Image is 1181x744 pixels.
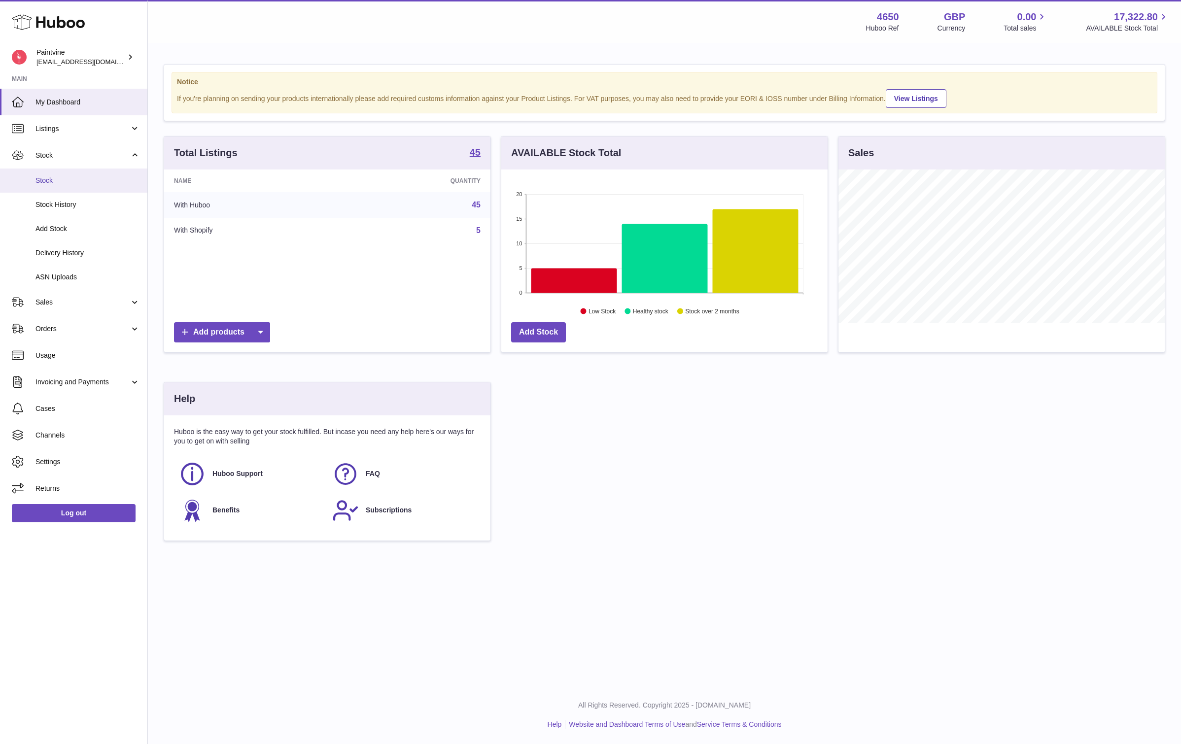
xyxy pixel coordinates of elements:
[156,701,1173,710] p: All Rights Reserved. Copyright 2025 - [DOMAIN_NAME]
[886,89,946,108] a: View Listings
[589,308,616,315] text: Low Stock
[1004,24,1047,33] span: Total sales
[516,216,522,222] text: 15
[35,200,140,209] span: Stock History
[548,720,562,728] a: Help
[177,88,1152,108] div: If you're planning on sending your products internationally please add required customs informati...
[848,146,874,160] h3: Sales
[633,308,669,315] text: Healthy stock
[366,469,380,478] span: FAQ
[519,265,522,271] text: 5
[164,192,340,218] td: With Huboo
[35,351,140,360] span: Usage
[174,322,270,342] a: Add products
[366,506,412,515] span: Subscriptions
[35,151,130,160] span: Stock
[174,427,481,446] p: Huboo is the easy way to get your stock fulfilled. But incase you need any help here's our ways f...
[470,147,481,159] a: 45
[470,147,481,157] strong: 45
[35,124,130,134] span: Listings
[332,497,476,524] a: Subscriptions
[35,224,140,234] span: Add Stock
[35,272,140,282] span: ASN Uploads
[877,10,899,24] strong: 4650
[35,248,140,258] span: Delivery History
[1086,24,1169,33] span: AVAILABLE Stock Total
[164,169,340,192] th: Name
[866,24,899,33] div: Huboo Ref
[35,98,140,107] span: My Dashboard
[36,58,145,66] span: [EMAIL_ADDRESS][DOMAIN_NAME]
[177,77,1152,87] strong: Notice
[1114,10,1158,24] span: 17,322.80
[35,324,130,334] span: Orders
[12,50,27,65] img: euan@paintvine.co.uk
[944,10,965,24] strong: GBP
[179,497,322,524] a: Benefits
[565,720,781,729] li: and
[332,461,476,487] a: FAQ
[516,240,522,246] text: 10
[35,377,130,387] span: Invoicing and Payments
[511,322,566,342] a: Add Stock
[179,461,322,487] a: Huboo Support
[35,457,140,467] span: Settings
[340,169,490,192] th: Quantity
[35,484,140,493] span: Returns
[472,201,481,209] a: 45
[569,720,685,728] a: Website and Dashboard Terms of Use
[476,226,481,235] a: 5
[516,191,522,197] text: 20
[212,469,263,478] span: Huboo Support
[12,504,136,522] a: Log out
[697,720,782,728] a: Service Terms & Conditions
[519,290,522,296] text: 0
[511,146,621,160] h3: AVAILABLE Stock Total
[1017,10,1037,24] span: 0.00
[35,298,130,307] span: Sales
[174,392,195,406] h3: Help
[35,176,140,185] span: Stock
[685,308,739,315] text: Stock over 2 months
[36,48,125,67] div: Paintvine
[35,404,140,413] span: Cases
[212,506,240,515] span: Benefits
[174,146,238,160] h3: Total Listings
[164,218,340,243] td: With Shopify
[1004,10,1047,33] a: 0.00 Total sales
[1086,10,1169,33] a: 17,322.80 AVAILABLE Stock Total
[938,24,966,33] div: Currency
[35,431,140,440] span: Channels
